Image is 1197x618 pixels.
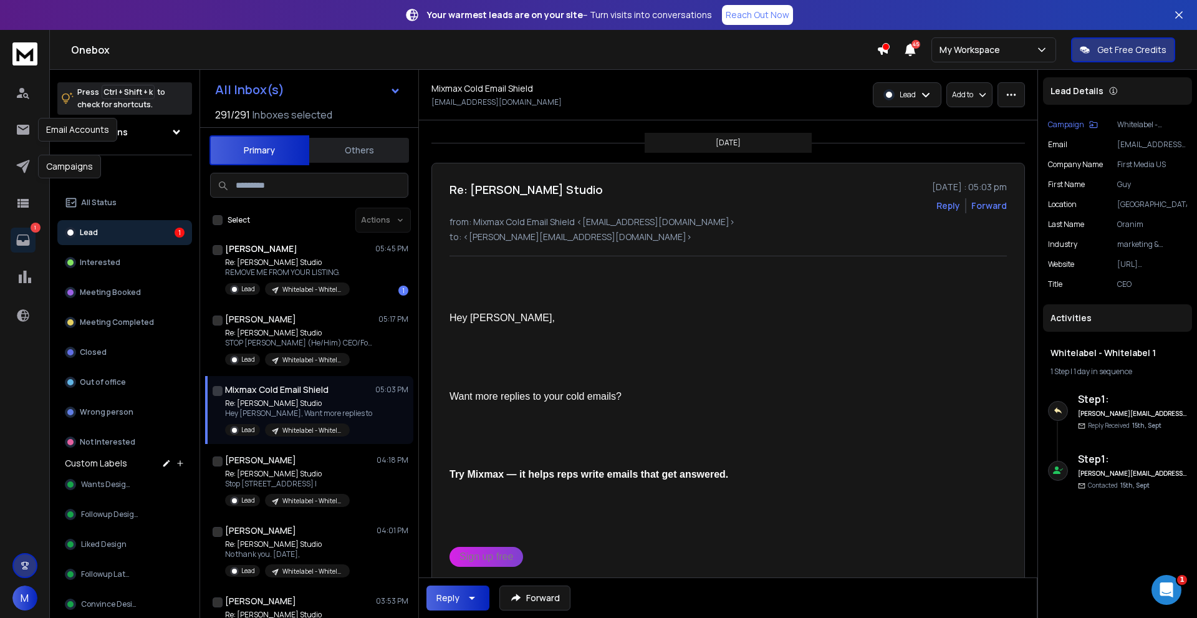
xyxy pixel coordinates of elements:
[499,586,570,611] button: Forward
[31,223,41,233] p: 1
[1048,220,1084,229] p: Last Name
[57,562,192,587] button: Followup Later
[1078,451,1187,466] h6: Step 1 :
[81,198,117,208] p: All Status
[241,496,255,505] p: Lead
[911,40,920,49] span: 45
[722,5,793,25] a: Reach Out Now
[1117,200,1187,210] p: [GEOGRAPHIC_DATA]
[225,479,350,489] p: Stop [STREET_ADDRESS] |
[377,526,408,536] p: 04:01 PM
[57,165,192,183] h3: Filters
[449,547,523,567] a: Sign up free
[716,138,741,148] p: [DATE]
[1050,347,1185,359] h1: Whitelabel - Whitelabel 1
[225,338,375,348] p: STOP [PERSON_NAME] (He/Him) CEO/Founder
[225,408,372,418] p: Hey [PERSON_NAME], Want more replies to
[936,200,960,212] button: Reply
[932,181,1007,193] p: [DATE] : 05:03 pm
[57,220,192,245] button: Lead1
[1048,180,1085,190] p: First Name
[80,228,98,238] p: Lead
[1117,120,1187,130] p: Whitelabel - Whitelabel 1
[11,228,36,253] a: 1
[1043,304,1192,332] div: Activities
[1048,140,1067,150] p: Email
[57,250,192,275] button: Interested
[449,469,728,480] b: Try Mixmax — it helps reps write emails that get answered.
[431,82,533,95] h1: Mixmax Cold Email Shield
[38,155,101,178] div: Campaigns
[1078,392,1187,407] h6: Step 1 :
[282,567,342,576] p: Whitelabel - Whitelabel 1
[57,280,192,305] button: Meeting Booked
[1048,200,1077,210] p: location
[225,595,296,607] h1: [PERSON_NAME]
[225,243,297,255] h1: [PERSON_NAME]
[1117,180,1187,190] p: Guy
[81,509,138,519] span: Followup Design
[971,200,1007,212] div: Forward
[225,268,350,278] p: REMOVE ME FROM YOUR LISTING.
[1078,469,1187,478] h6: [PERSON_NAME][EMAIL_ADDRESS][DOMAIN_NAME]
[1050,367,1185,377] div: |
[282,355,342,365] p: Whitelabel - Whitelabel 1
[57,592,192,617] button: Convince Design
[449,390,814,403] div: Want more replies to your cold emails?
[282,496,342,506] p: Whitelabel - Whitelabel 1
[12,42,37,65] img: logo
[57,400,192,425] button: Wrong person
[81,480,131,490] span: Wants Design
[80,347,107,357] p: Closed
[102,85,155,99] span: Ctrl + Shift + k
[12,586,37,611] span: M
[81,599,142,609] span: Convince Design
[377,455,408,465] p: 04:18 PM
[1048,259,1074,269] p: website
[1117,259,1187,269] p: [URL][DOMAIN_NAME]
[215,107,250,122] span: 291 / 291
[209,135,309,165] button: Primary
[1050,85,1103,97] p: Lead Details
[449,231,1007,243] p: to: <[PERSON_NAME][EMAIL_ADDRESS][DOMAIN_NAME]>
[241,566,255,576] p: Lead
[228,215,250,225] label: Select
[80,377,126,387] p: Out of office
[225,258,350,268] p: Re: [PERSON_NAME] Studio
[71,42,877,57] h1: Onebox
[252,107,332,122] h3: Inboxes selected
[225,328,375,338] p: Re: [PERSON_NAME] Studio
[57,310,192,335] button: Meeting Completed
[427,9,583,21] strong: Your warmest leads are on your site
[427,9,712,21] p: – Turn visits into conversations
[398,286,408,296] div: 1
[449,312,814,325] div: Hey [PERSON_NAME],
[1117,140,1187,150] p: [EMAIL_ADDRESS][DOMAIN_NAME]
[1048,120,1084,130] p: Campaign
[80,258,120,268] p: Interested
[1151,575,1181,605] iframe: Intercom live chat
[57,502,192,527] button: Followup Design
[80,287,141,297] p: Meeting Booked
[1097,44,1166,56] p: Get Free Credits
[449,181,603,198] h1: Re: [PERSON_NAME] Studio
[436,592,459,604] div: Reply
[449,216,1007,228] p: from: Mixmax Cold Email Shield <[EMAIL_ADDRESS][DOMAIN_NAME]>
[57,472,192,497] button: Wants Design
[225,469,350,479] p: Re: [PERSON_NAME] Studio
[225,524,296,537] h1: [PERSON_NAME]
[38,118,117,142] div: Email Accounts
[57,340,192,365] button: Closed
[900,90,916,100] p: Lead
[426,586,489,611] button: Reply
[940,44,1005,56] p: My Workspace
[57,430,192,455] button: Not Interested
[80,407,133,417] p: Wrong person
[225,454,296,466] h1: [PERSON_NAME]
[282,285,342,294] p: Whitelabel - Whitelabel 1
[241,284,255,294] p: Lead
[77,86,165,111] p: Press to check for shortcuts.
[376,596,408,606] p: 03:53 PM
[225,313,296,326] h1: [PERSON_NAME]
[1048,160,1103,170] p: Company Name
